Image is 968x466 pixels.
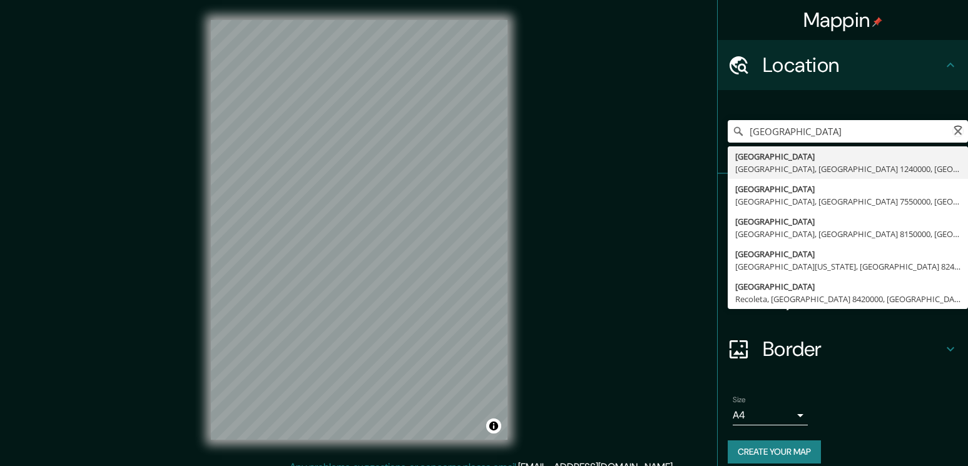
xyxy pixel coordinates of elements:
h4: Mappin [803,8,883,33]
div: [GEOGRAPHIC_DATA][US_STATE], [GEOGRAPHIC_DATA] 8240000, [GEOGRAPHIC_DATA] [735,260,960,273]
canvas: Map [211,20,507,440]
h4: Layout [763,286,943,312]
div: A4 [733,405,808,425]
input: Pick your city or area [728,120,968,143]
label: Size [733,395,746,405]
div: Border [718,324,968,374]
img: pin-icon.png [872,17,882,27]
div: Location [718,40,968,90]
div: [GEOGRAPHIC_DATA] [735,183,960,195]
div: [GEOGRAPHIC_DATA] [735,280,960,293]
div: [GEOGRAPHIC_DATA] [735,215,960,228]
div: [GEOGRAPHIC_DATA], [GEOGRAPHIC_DATA] 7550000, [GEOGRAPHIC_DATA] [735,195,960,208]
div: Pins [718,174,968,224]
div: Layout [718,274,968,324]
div: Style [718,224,968,274]
h4: Location [763,53,943,78]
h4: Border [763,337,943,362]
div: [GEOGRAPHIC_DATA], [GEOGRAPHIC_DATA] 8150000, [GEOGRAPHIC_DATA] [735,228,960,240]
div: [GEOGRAPHIC_DATA] [735,150,960,163]
div: [GEOGRAPHIC_DATA] [735,248,960,260]
div: Recoleta, [GEOGRAPHIC_DATA] 8420000, [GEOGRAPHIC_DATA] [735,293,960,305]
button: Create your map [728,440,821,463]
div: [GEOGRAPHIC_DATA], [GEOGRAPHIC_DATA] 1240000, [GEOGRAPHIC_DATA] [735,163,960,175]
button: Toggle attribution [486,418,501,433]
